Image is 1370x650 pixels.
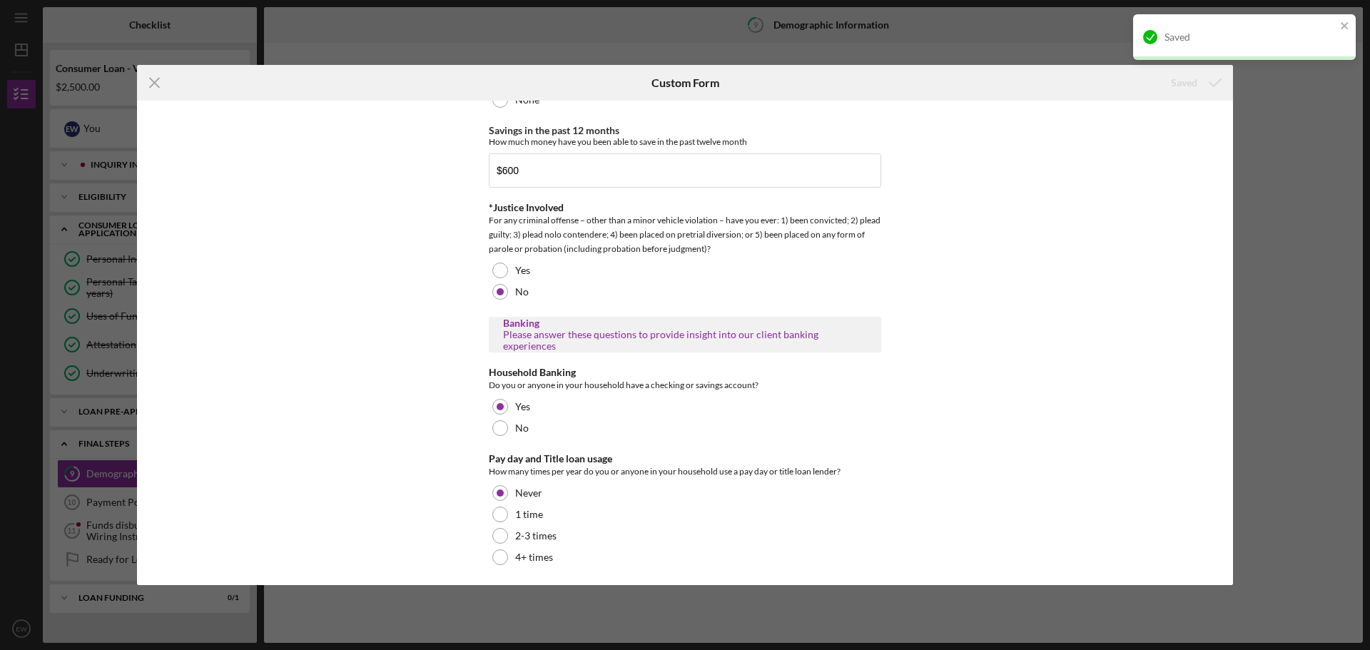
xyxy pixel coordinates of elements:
[1340,20,1350,34] button: close
[651,76,719,89] h6: Custom Form
[515,401,530,412] label: Yes
[1164,31,1336,43] div: Saved
[515,552,553,563] label: 4+ times
[489,378,881,392] div: Do you or anyone in your household have a checking or savings account?
[515,265,530,276] label: Yes
[515,530,557,542] label: 2-3 times
[515,422,529,434] label: No
[515,509,543,520] label: 1 time
[489,124,619,136] label: Savings in the past 12 months
[489,464,881,479] div: How many times per year do you or anyone in your household use a pay day or title loan lender?
[515,487,542,499] label: Never
[503,329,867,352] div: Please answer these questions to provide insight into our client banking experiences
[1171,68,1197,97] div: Saved
[489,453,881,464] div: Pay day and Title loan usage
[515,286,529,298] label: No
[503,318,867,329] div: Banking
[489,202,881,213] div: *Justice Involved
[1157,68,1233,97] button: Saved
[489,136,881,147] div: How much money have you been able to save in the past twelve month
[489,213,881,256] div: For any criminal offense – other than a minor vehicle violation – have you ever: 1) been convicte...
[489,367,881,378] div: Household Banking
